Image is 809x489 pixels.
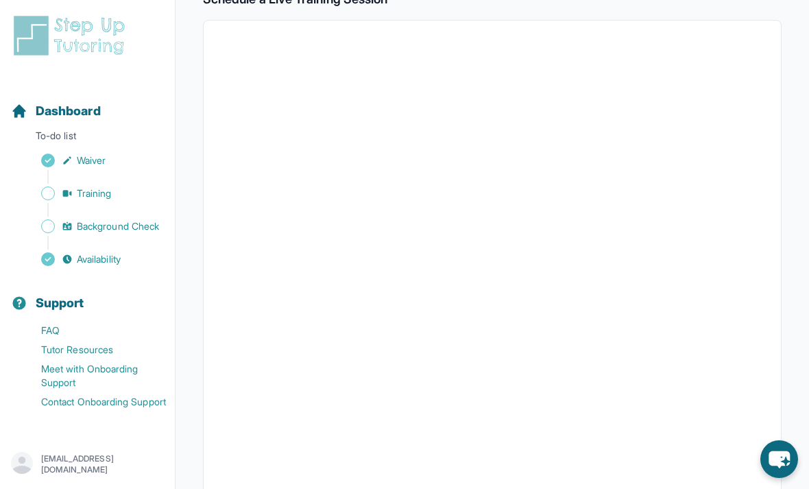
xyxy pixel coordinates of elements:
[11,359,175,392] a: Meet with Onboarding Support
[5,80,169,126] button: Dashboard
[36,294,84,313] span: Support
[760,440,798,478] button: chat-button
[11,321,175,340] a: FAQ
[77,219,159,233] span: Background Check
[11,452,164,477] button: [EMAIL_ADDRESS][DOMAIN_NAME]
[11,151,175,170] a: Waiver
[11,184,175,203] a: Training
[11,340,175,359] a: Tutor Resources
[77,154,106,167] span: Waiver
[11,250,175,269] a: Availability
[41,453,164,475] p: [EMAIL_ADDRESS][DOMAIN_NAME]
[77,187,112,200] span: Training
[11,392,175,412] a: Contact Onboarding Support
[11,217,175,236] a: Background Check
[77,252,121,266] span: Availability
[36,102,101,121] span: Dashboard
[11,14,133,58] img: logo
[5,272,169,318] button: Support
[11,102,101,121] a: Dashboard
[5,129,169,148] p: To-do list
